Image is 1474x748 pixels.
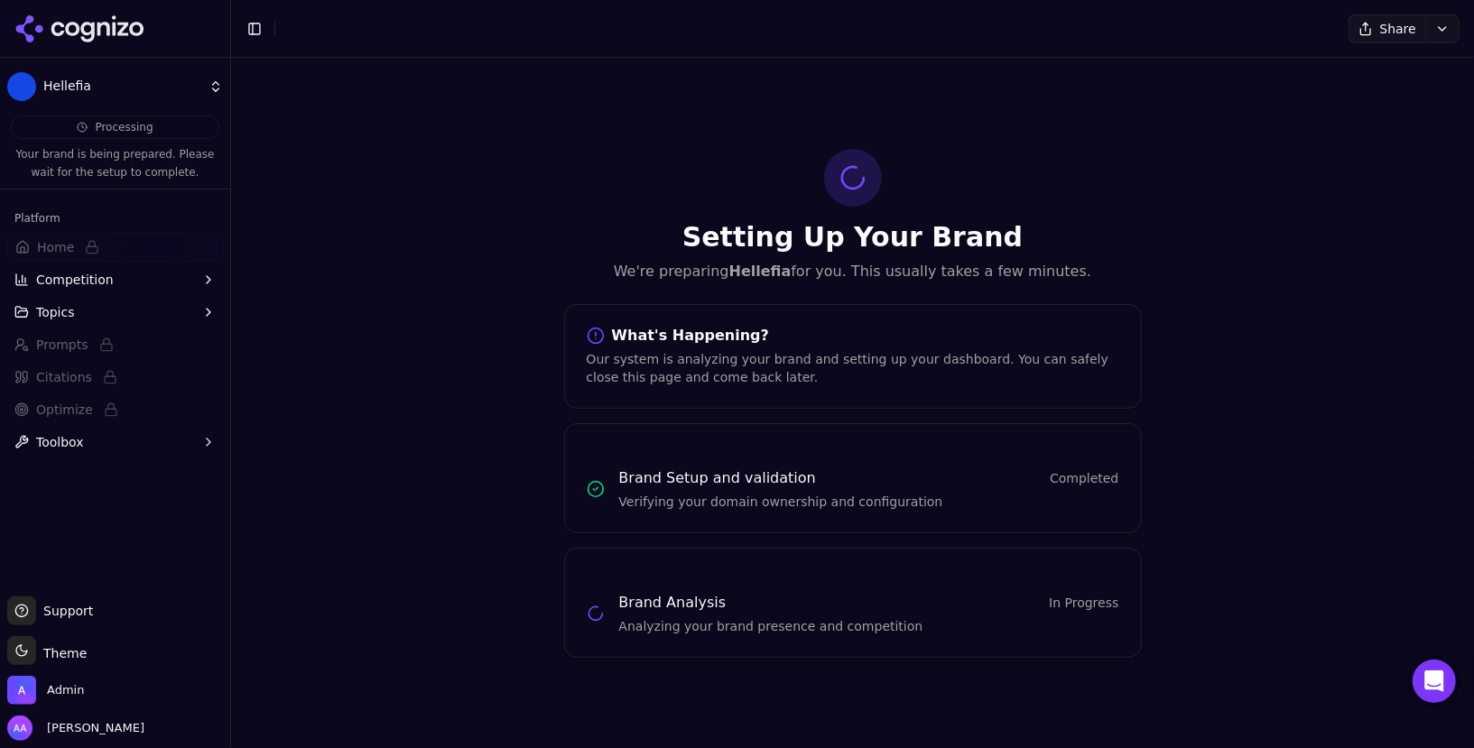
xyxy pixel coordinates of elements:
span: Competition [36,271,114,289]
span: [PERSON_NAME] [40,720,144,736]
p: We're preparing for you. This usually takes a few minutes. [564,261,1142,282]
span: Theme [36,646,87,660]
span: Hellefia [43,78,201,95]
span: Prompts [36,336,88,354]
button: Open organization switcher [7,676,84,705]
p: Analyzing your brand presence and competition [619,617,1119,635]
p: Your brand is being prepared. Please wait for the setup to complete. [11,146,219,181]
button: Toolbox [7,428,223,457]
span: Citations [36,368,92,386]
div: Our system is analyzing your brand and setting up your dashboard. You can safely close this page ... [587,350,1119,386]
img: Hellefia [7,72,36,101]
h1: Setting Up Your Brand [564,221,1142,254]
span: Support [36,602,93,620]
span: Toolbox [36,433,84,451]
h3: Brand Analysis [619,592,727,614]
img: Alp Aysan [7,716,32,741]
div: Open Intercom Messenger [1413,660,1456,703]
button: Open user button [7,716,144,741]
span: Home [37,238,74,256]
span: Admin [47,682,84,698]
span: In Progress [1049,594,1118,612]
span: Processing [95,120,153,134]
p: Verifying your domain ownership and configuration [619,493,1119,511]
strong: Hellefia [729,263,792,280]
img: Admin [7,676,36,705]
button: Topics [7,298,223,327]
button: Share [1349,14,1425,43]
span: Completed [1050,469,1118,487]
div: Platform [7,204,223,233]
div: What's Happening? [587,327,1119,345]
span: Topics [36,303,75,321]
button: Competition [7,265,223,294]
span: Optimize [36,401,93,419]
h3: Brand Setup and validation [619,467,816,489]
